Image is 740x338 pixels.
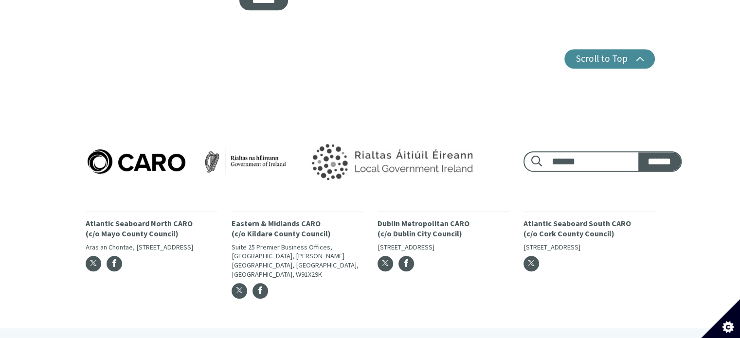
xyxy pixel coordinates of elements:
p: Eastern & Midlands CARO (c/o Kildare County Council) [232,218,363,239]
p: Atlantic Seaboard North CARO (c/o Mayo County Council) [86,218,217,239]
a: Twitter [86,256,101,271]
a: Twitter [232,283,247,299]
a: Facebook [398,256,414,271]
p: [STREET_ADDRESS] [523,243,655,252]
a: Twitter [523,256,539,271]
p: Dublin Metropolitan CARO (c/o Dublin City Council) [378,218,509,239]
p: Aras an Chontae, [STREET_ADDRESS] [86,243,217,252]
a: Twitter [378,256,393,271]
p: Atlantic Seaboard South CARO (c/o Cork County Council) [523,218,655,239]
a: Facebook [253,283,268,299]
button: Scroll to Top [564,49,655,69]
img: Government of Ireland logo [289,131,492,192]
a: Facebook [107,256,122,271]
p: [STREET_ADDRESS] [378,243,509,252]
button: Set cookie preferences [701,299,740,338]
img: Caro logo [86,147,288,176]
p: Suite 25 Premier Business Offices, [GEOGRAPHIC_DATA], [PERSON_NAME][GEOGRAPHIC_DATA], [GEOGRAPHIC... [232,243,363,279]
